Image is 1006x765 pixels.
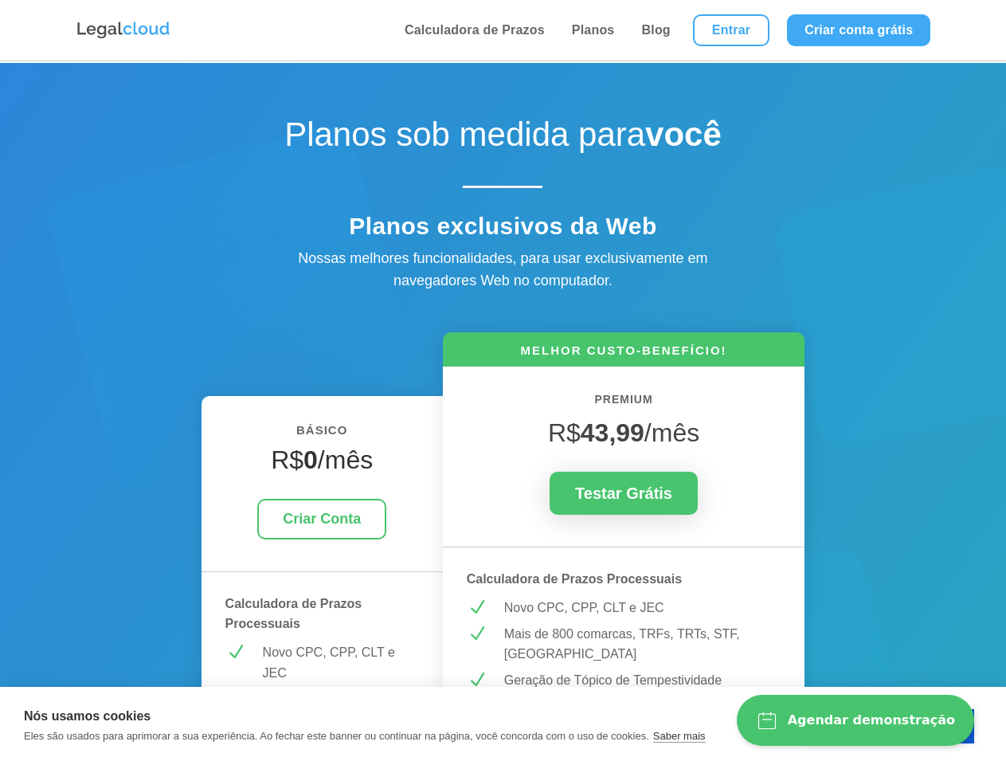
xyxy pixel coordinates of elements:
h1: Planos sob medida para [224,115,781,163]
a: Criar Conta [257,499,386,539]
strong: 0 [303,445,318,474]
p: Geração de Tópico de Tempestividade [504,670,781,691]
strong: Calculadora de Prazos Processuais [467,572,682,586]
h6: MELHOR CUSTO-BENEFÍCIO! [443,342,805,367]
span: N [225,642,245,662]
p: Eles são usados para aprimorar a sua experiência. Ao fechar este banner ou continuar na página, v... [24,730,649,742]
h4: R$ /mês [225,445,419,483]
strong: você [645,116,722,153]
h6: PREMIUM [467,390,781,418]
strong: 43,99 [581,418,644,447]
p: Novo CPC, CPP, CLT e JEC [504,598,781,618]
a: Saber mais [653,730,706,743]
h4: Planos exclusivos da Web [224,212,781,249]
p: Mais de 800 comarcas, TRFs, TRTs, STF, [GEOGRAPHIC_DATA] [504,624,781,665]
span: N [467,598,487,618]
strong: Calculadora de Prazos Processuais [225,597,362,631]
span: R$ /mês [548,418,699,447]
span: N [467,670,487,690]
p: Novo CPC, CPP, CLT e JEC [263,642,419,683]
img: Logo da Legalcloud [76,20,171,41]
a: Entrar [693,14,769,46]
a: Testar Grátis [550,472,698,515]
span: N [467,624,487,644]
h6: BÁSICO [225,420,419,449]
a: Criar conta grátis [787,14,930,46]
div: Nossas melhores funcionalidades, para usar exclusivamente em navegadores Web no computador. [264,247,742,293]
strong: Nós usamos cookies [24,709,151,723]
